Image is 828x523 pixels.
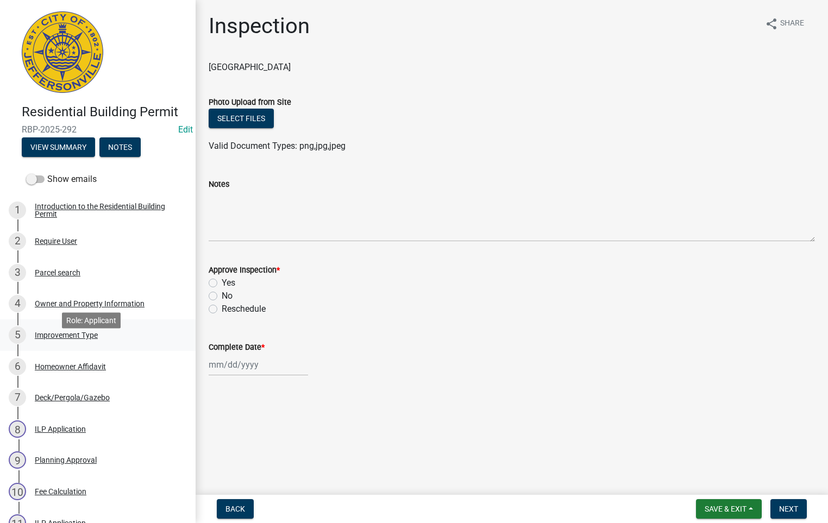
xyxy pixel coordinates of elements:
[779,505,798,513] span: Next
[35,203,178,218] div: Introduction to the Residential Building Permit
[178,124,193,135] a: Edit
[222,289,233,303] label: No
[9,232,26,250] div: 2
[225,505,245,513] span: Back
[209,267,280,274] label: Approve Inspection
[35,300,145,307] div: Owner and Property Information
[22,143,95,152] wm-modal-confirm: Summary
[9,264,26,281] div: 3
[9,483,26,500] div: 10
[9,201,26,219] div: 1
[9,451,26,469] div: 9
[35,456,97,464] div: Planning Approval
[26,173,97,186] label: Show emails
[209,61,815,74] p: [GEOGRAPHIC_DATA]
[209,181,229,188] label: Notes
[178,124,193,135] wm-modal-confirm: Edit Application Number
[209,141,346,151] span: Valid Document Types: png,jpg,jpeg
[209,99,291,106] label: Photo Upload from Site
[222,276,235,289] label: Yes
[35,363,106,370] div: Homeowner Affidavit
[222,303,266,316] label: Reschedule
[22,124,174,135] span: RBP-2025-292
[780,17,804,30] span: Share
[9,420,26,438] div: 8
[35,425,86,433] div: ILP Application
[705,505,747,513] span: Save & Exit
[99,137,141,157] button: Notes
[765,17,778,30] i: share
[696,499,762,519] button: Save & Exit
[62,312,121,328] div: Role: Applicant
[35,237,77,245] div: Require User
[35,488,86,495] div: Fee Calculation
[9,295,26,312] div: 4
[209,344,265,351] label: Complete Date
[22,137,95,157] button: View Summary
[9,358,26,375] div: 6
[22,11,103,93] img: City of Jeffersonville, Indiana
[22,104,187,120] h4: Residential Building Permit
[209,13,310,39] h1: Inspection
[99,143,141,152] wm-modal-confirm: Notes
[9,326,26,344] div: 5
[35,269,80,276] div: Parcel search
[217,499,254,519] button: Back
[9,389,26,406] div: 7
[35,394,110,401] div: Deck/Pergola/Gazebo
[35,331,98,339] div: Improvement Type
[209,354,308,376] input: mm/dd/yyyy
[209,109,274,128] button: Select files
[770,499,807,519] button: Next
[756,13,813,34] button: shareShare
